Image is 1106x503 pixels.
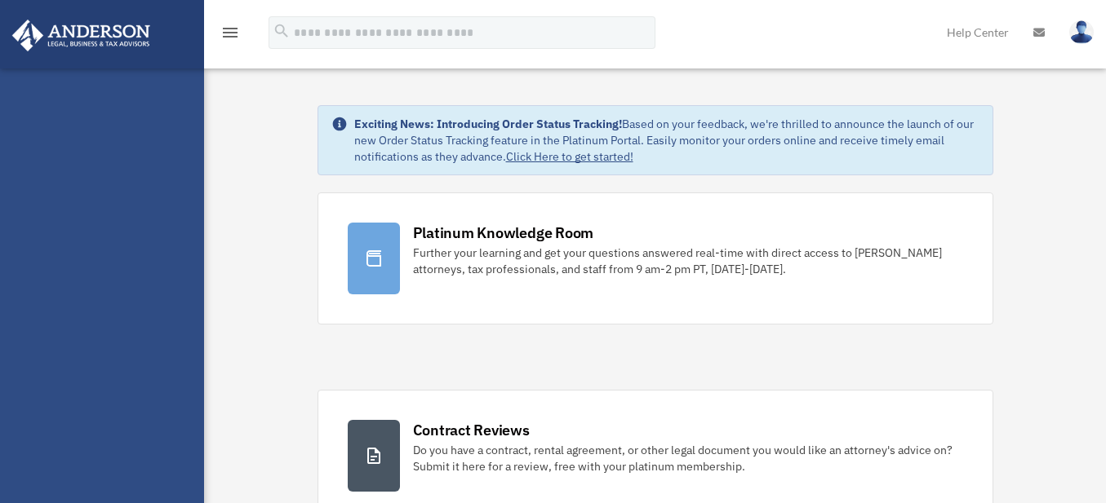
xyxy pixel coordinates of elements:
a: menu [220,29,240,42]
div: Platinum Knowledge Room [413,223,594,243]
i: menu [220,23,240,42]
div: Further your learning and get your questions answered real-time with direct access to [PERSON_NAM... [413,245,963,277]
div: Contract Reviews [413,420,530,440]
div: Do you have a contract, rental agreement, or other legal document you would like an attorney's ad... [413,442,963,474]
strong: Exciting News: Introducing Order Status Tracking! [354,117,622,131]
a: Platinum Knowledge Room Further your learning and get your questions answered real-time with dire... [318,192,993,324]
div: Based on your feedback, we're thrilled to announce the launch of our new Order Status Tracking fe... [354,116,979,165]
i: search [273,22,291,40]
img: Anderson Advisors Platinum Portal [7,20,155,51]
img: User Pic [1069,20,1094,44]
a: Click Here to get started! [506,149,633,164]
